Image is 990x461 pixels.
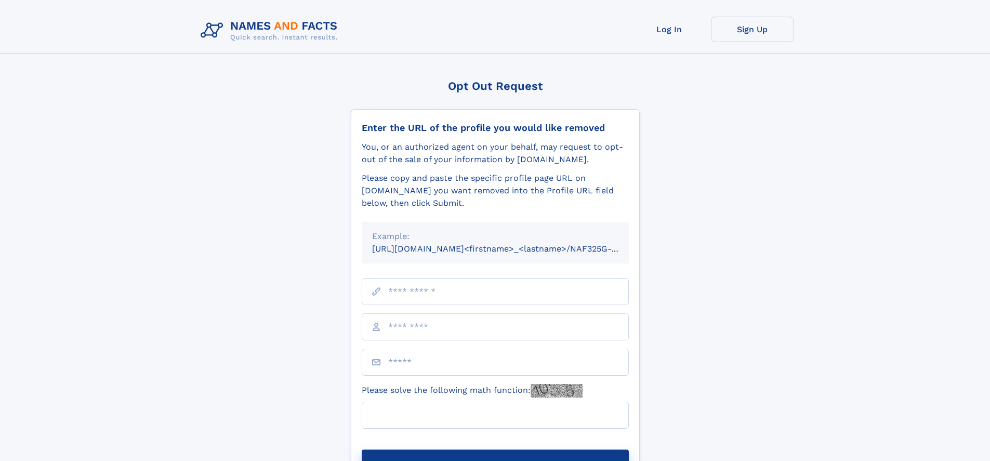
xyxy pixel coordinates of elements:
[362,122,629,134] div: Enter the URL of the profile you would like removed
[362,172,629,209] div: Please copy and paste the specific profile page URL on [DOMAIN_NAME] you want removed into the Pr...
[351,80,640,93] div: Opt Out Request
[372,230,618,243] div: Example:
[628,17,711,42] a: Log In
[362,141,629,166] div: You, or an authorized agent on your behalf, may request to opt-out of the sale of your informatio...
[362,384,583,398] label: Please solve the following math function:
[196,17,346,45] img: Logo Names and Facts
[372,244,649,254] small: [URL][DOMAIN_NAME]<firstname>_<lastname>/NAF325G-xxxxxxxx
[711,17,794,42] a: Sign Up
